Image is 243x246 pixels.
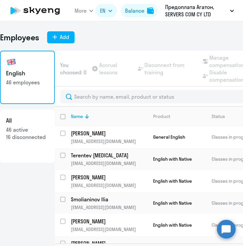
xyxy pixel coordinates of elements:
[71,226,147,232] p: [EMAIL_ADDRESS][DOMAIN_NAME]
[71,152,147,159] a: Terentev [MEDICAL_DATA]
[162,3,237,19] button: Предоплата Агатон, SERVERS COM CY LTD
[71,218,147,225] a: [PERSON_NAME]
[153,113,170,119] div: Product
[71,174,146,181] p: [PERSON_NAME]
[71,174,147,181] a: [PERSON_NAME]
[71,160,147,166] p: [EMAIL_ADDRESS][DOMAIN_NAME]
[71,182,147,188] p: [EMAIL_ADDRESS][DOMAIN_NAME]
[6,57,17,67] img: english
[71,113,83,119] div: Name
[71,113,147,119] div: Name
[6,133,49,141] p: 16 disconnected
[71,152,146,159] p: Terentev [MEDICAL_DATA]
[153,222,192,228] span: English with Native
[121,4,158,17] button: Balancebalance
[6,79,49,86] p: 46 employees
[75,7,87,14] span: More
[71,218,146,225] p: [PERSON_NAME]
[153,134,185,140] span: General English
[71,138,147,144] p: [EMAIL_ADDRESS][DOMAIN_NAME]
[71,196,146,203] p: Smolianinov Ilia
[60,61,92,76] span: You choosed: 0
[212,113,225,119] div: Status
[153,113,206,119] div: Product
[6,126,49,133] p: 46 active
[125,7,144,14] div: Balance
[75,4,93,17] button: More
[6,117,49,125] h3: All
[60,33,69,41] div: Add
[71,130,147,137] a: [PERSON_NAME]
[47,31,75,43] button: Add
[6,69,49,77] h3: English
[71,130,146,137] p: [PERSON_NAME]
[71,196,147,203] a: Smolianinov Ilia
[71,204,147,210] p: [EMAIL_ADDRESS][DOMAIN_NAME]
[100,7,105,14] span: EN
[153,178,192,184] span: English with Native
[153,156,192,162] span: English with Native
[153,200,192,206] span: English with Native
[147,7,154,14] img: balance
[165,3,227,18] p: Предоплата Агатон, SERVERS COM CY LTD
[95,4,117,17] button: EN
